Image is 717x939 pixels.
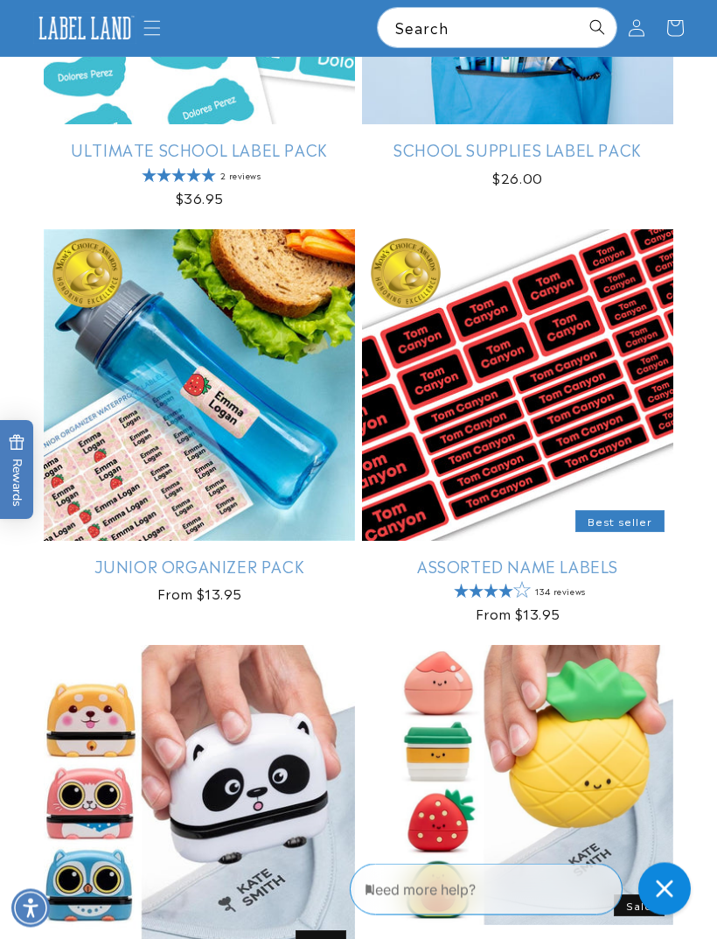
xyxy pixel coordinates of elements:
[14,799,221,851] iframe: Sign Up via Text for Offers
[350,857,700,921] iframe: Gorgias Floating Chat
[44,557,355,577] a: Junior Organizer Pack
[11,889,50,928] div: Accessibility Menu
[362,140,673,160] a: School Supplies Label Pack
[9,434,25,507] span: Rewards
[133,9,171,47] summary: Menu
[33,12,137,45] img: Label Land
[44,140,355,160] a: Ultimate School Label Pack
[26,5,143,51] a: Label Land
[362,557,673,577] a: Assorted Name Labels
[578,8,616,46] button: Search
